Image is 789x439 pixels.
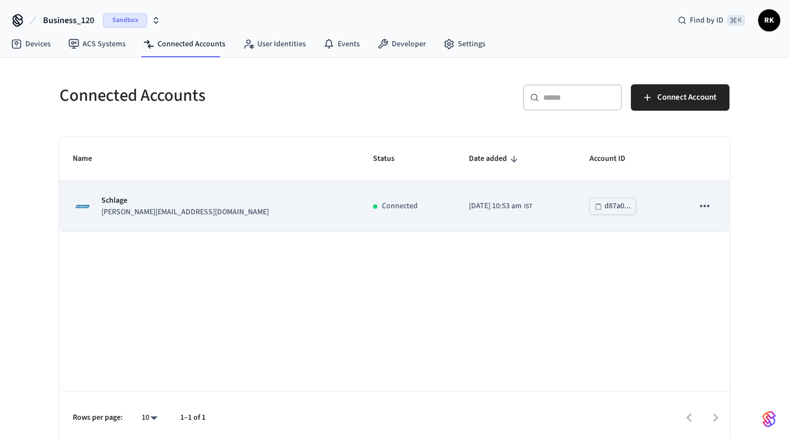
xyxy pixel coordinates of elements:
img: SeamLogoGradient.69752ec5.svg [763,410,776,428]
span: Status [373,150,409,167]
p: Rows per page: [73,412,123,424]
a: Events [315,34,369,54]
div: Asia/Calcutta [469,200,532,212]
button: RK [758,9,780,31]
span: Business_120 [43,14,94,27]
p: [PERSON_NAME][EMAIL_ADDRESS][DOMAIN_NAME] [101,207,269,218]
div: 10 [136,410,163,426]
a: Developer [369,34,435,54]
p: 1–1 of 1 [180,412,206,424]
span: Sandbox [103,13,147,28]
a: Devices [2,34,60,54]
a: ACS Systems [60,34,134,54]
span: Name [73,150,106,167]
span: RK [759,10,779,30]
button: d87a0... [590,198,636,215]
button: Connect Account [631,84,729,111]
div: d87a0... [604,199,631,213]
span: Find by ID [690,15,723,26]
a: Settings [435,34,494,54]
a: Connected Accounts [134,34,234,54]
p: Connected [382,200,418,212]
a: User Identities [234,34,315,54]
span: Account ID [590,150,640,167]
div: Find by ID⌘ K [669,10,754,30]
span: [DATE] 10:53 am [469,200,522,212]
span: IST [524,202,532,212]
h5: Connected Accounts [60,84,388,107]
span: Date added [469,150,521,167]
img: Schlage Logo, Square [73,197,93,216]
span: ⌘ K [727,15,745,26]
p: Schlage [101,195,269,207]
table: sticky table [60,137,729,232]
span: Connect Account [657,90,716,105]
